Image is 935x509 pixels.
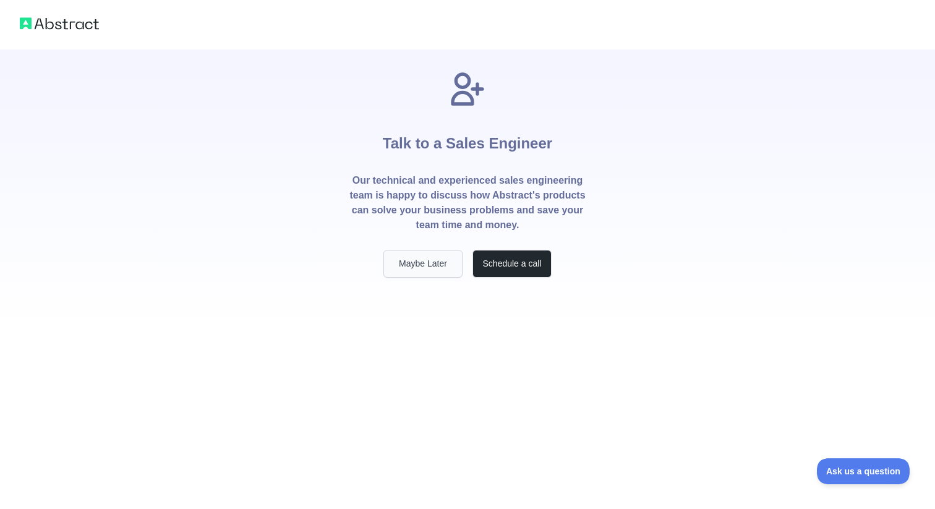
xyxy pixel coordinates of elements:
iframe: Toggle Customer Support [817,458,910,484]
button: Schedule a call [472,250,552,278]
button: Maybe Later [383,250,463,278]
img: Abstract logo [20,15,99,32]
h1: Talk to a Sales Engineer [383,109,552,173]
p: Our technical and experienced sales engineering team is happy to discuss how Abstract's products ... [349,173,586,233]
